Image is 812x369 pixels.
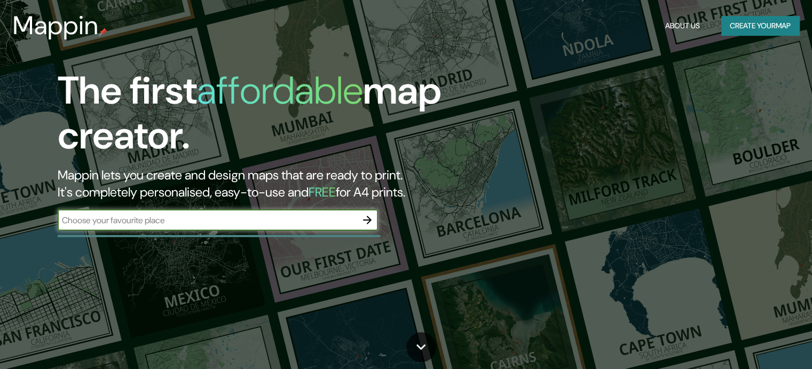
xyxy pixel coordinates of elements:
img: mappin-pin [99,28,107,36]
h1: The first map creator. [58,68,464,167]
input: Choose your favourite place [58,214,357,226]
button: Create yourmap [721,16,799,36]
h3: Mappin [13,11,99,41]
h1: affordable [197,66,363,115]
h2: Mappin lets you create and design maps that are ready to print. It's completely personalised, eas... [58,167,464,201]
button: About Us [661,16,704,36]
h5: FREE [309,184,336,200]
